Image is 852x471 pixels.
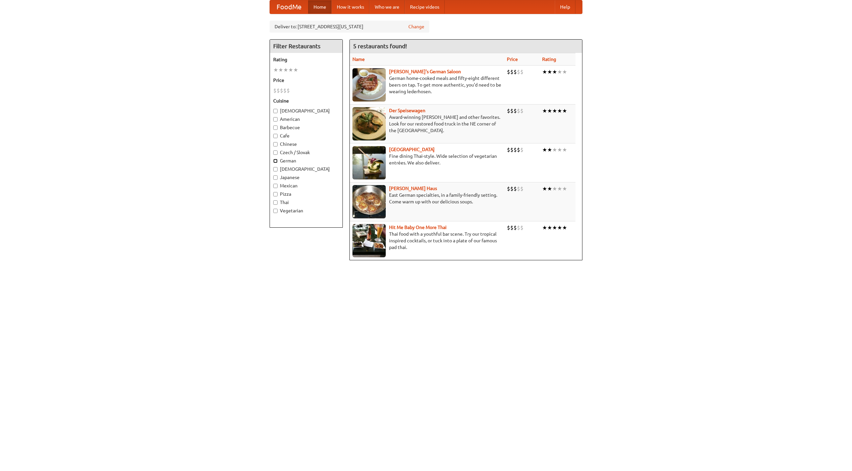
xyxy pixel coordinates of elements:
li: $ [510,146,514,153]
h4: Filter Restaurants [270,40,342,53]
li: ★ [283,66,288,74]
img: satay.jpg [352,146,386,179]
h5: Cuisine [273,98,339,104]
a: How it works [331,0,369,14]
li: $ [520,107,524,115]
li: ★ [273,66,278,74]
li: ★ [278,66,283,74]
li: $ [514,146,517,153]
b: [GEOGRAPHIC_DATA] [389,147,435,152]
div: Deliver to: [STREET_ADDRESS][US_STATE] [270,21,429,33]
label: Chinese [273,141,339,147]
input: Pizza [273,192,278,196]
li: ★ [562,185,567,192]
li: $ [517,107,520,115]
a: [PERSON_NAME]'s German Saloon [389,69,461,74]
a: Help [555,0,575,14]
input: Cafe [273,134,278,138]
input: American [273,117,278,121]
li: $ [520,68,524,76]
label: Czech / Slovak [273,149,339,156]
a: Who we are [369,0,405,14]
li: $ [510,185,514,192]
b: [PERSON_NAME] Haus [389,186,437,191]
li: $ [517,68,520,76]
a: Name [352,57,365,62]
li: ★ [562,224,567,231]
a: Rating [542,57,556,62]
li: ★ [293,66,298,74]
img: babythai.jpg [352,224,386,257]
img: kohlhaus.jpg [352,185,386,218]
label: Barbecue [273,124,339,131]
li: ★ [547,146,552,153]
li: $ [507,146,510,153]
a: Hit Me Baby One More Thai [389,225,447,230]
li: $ [510,107,514,115]
li: ★ [562,68,567,76]
li: ★ [552,185,557,192]
input: [DEMOGRAPHIC_DATA] [273,109,278,113]
li: ★ [542,185,547,192]
li: $ [510,68,514,76]
li: ★ [552,146,557,153]
label: Japanese [273,174,339,181]
label: [DEMOGRAPHIC_DATA] [273,166,339,172]
input: Mexican [273,184,278,188]
label: Thai [273,199,339,206]
label: German [273,157,339,164]
li: $ [514,224,517,231]
li: $ [280,87,283,94]
input: Barbecue [273,125,278,130]
b: Der Speisewagen [389,108,425,113]
li: $ [520,146,524,153]
li: ★ [542,107,547,115]
input: Chinese [273,142,278,146]
li: $ [277,87,280,94]
p: Award-winning [PERSON_NAME] and other favorites. Look for our restored food truck in the NE corne... [352,114,502,134]
li: $ [514,68,517,76]
a: Change [408,23,424,30]
label: Vegetarian [273,207,339,214]
input: Czech / Slovak [273,150,278,155]
li: ★ [542,146,547,153]
img: esthers.jpg [352,68,386,102]
a: Price [507,57,518,62]
li: ★ [542,68,547,76]
li: $ [517,146,520,153]
input: [DEMOGRAPHIC_DATA] [273,167,278,171]
li: $ [273,87,277,94]
h5: Rating [273,56,339,63]
li: ★ [557,224,562,231]
li: ★ [288,66,293,74]
li: ★ [557,107,562,115]
li: $ [507,185,510,192]
li: $ [510,224,514,231]
a: Home [308,0,331,14]
li: $ [517,185,520,192]
a: FoodMe [270,0,308,14]
li: ★ [562,107,567,115]
input: German [273,159,278,163]
label: American [273,116,339,122]
li: $ [514,185,517,192]
li: ★ [557,146,562,153]
h5: Price [273,77,339,84]
li: $ [520,185,524,192]
label: Pizza [273,191,339,197]
ng-pluralize: 5 restaurants found! [353,43,407,49]
li: ★ [557,68,562,76]
a: Recipe videos [405,0,445,14]
p: East German specialties, in a family-friendly setting. Come warm up with our delicious soups. [352,192,502,205]
input: Vegetarian [273,209,278,213]
li: ★ [557,185,562,192]
p: Thai food with a youthful bar scene. Try our tropical inspired cocktails, or tuck into a plate of... [352,231,502,251]
li: $ [520,224,524,231]
img: speisewagen.jpg [352,107,386,140]
li: ★ [542,224,547,231]
li: ★ [547,107,552,115]
li: ★ [547,185,552,192]
li: ★ [547,68,552,76]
